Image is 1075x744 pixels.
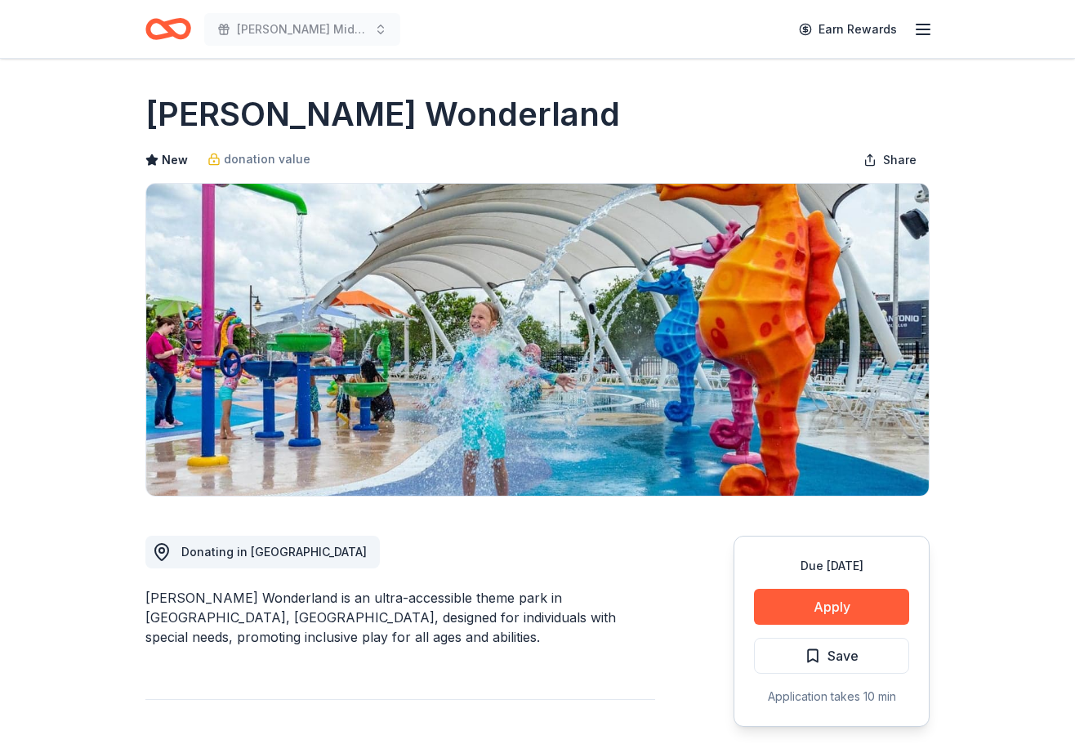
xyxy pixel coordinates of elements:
[145,10,191,48] a: Home
[883,150,917,170] span: Share
[204,13,400,46] button: [PERSON_NAME] Middle School Band - Silent Auction
[754,589,909,625] button: Apply
[789,15,907,44] a: Earn Rewards
[224,149,310,169] span: donation value
[754,638,909,674] button: Save
[145,91,620,137] h1: [PERSON_NAME] Wonderland
[146,184,929,496] img: Image for Morgan's Wonderland
[181,545,367,559] span: Donating in [GEOGRAPHIC_DATA]
[827,645,859,666] span: Save
[145,588,655,647] div: [PERSON_NAME] Wonderland is an ultra-accessible theme park in [GEOGRAPHIC_DATA], [GEOGRAPHIC_DATA...
[850,144,930,176] button: Share
[237,20,368,39] span: [PERSON_NAME] Middle School Band - Silent Auction
[754,556,909,576] div: Due [DATE]
[207,149,310,169] a: donation value
[162,150,188,170] span: New
[754,687,909,706] div: Application takes 10 min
